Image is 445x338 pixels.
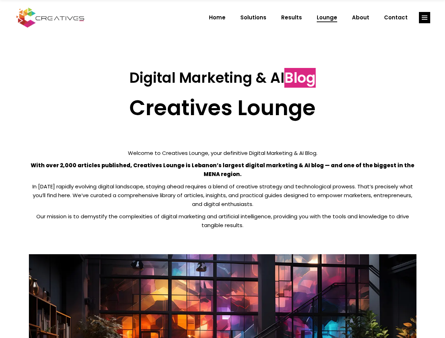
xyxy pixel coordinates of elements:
p: Our mission is to demystify the complexities of digital marketing and artificial intelligence, pr... [29,212,416,230]
strong: With over 2,000 articles published, Creatives Lounge is Lebanon’s largest digital marketing & AI ... [31,162,414,178]
span: Blog [284,68,316,88]
p: Welcome to Creatives Lounge, your definitive Digital Marketing & AI Blog. [29,149,416,157]
img: Creatives [15,7,86,29]
a: Results [274,8,309,27]
span: Solutions [240,8,266,27]
a: link [419,12,430,23]
p: In [DATE] rapidly evolving digital landscape, staying ahead requires a blend of creative strategy... [29,182,416,208]
span: About [352,8,369,27]
a: Solutions [233,8,274,27]
a: Home [202,8,233,27]
h2: Creatives Lounge [29,95,416,120]
span: Home [209,8,225,27]
span: Lounge [317,8,337,27]
a: Lounge [309,8,345,27]
span: Contact [384,8,408,27]
a: Contact [377,8,415,27]
a: About [345,8,377,27]
span: Results [281,8,302,27]
h3: Digital Marketing & AI [29,69,416,86]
